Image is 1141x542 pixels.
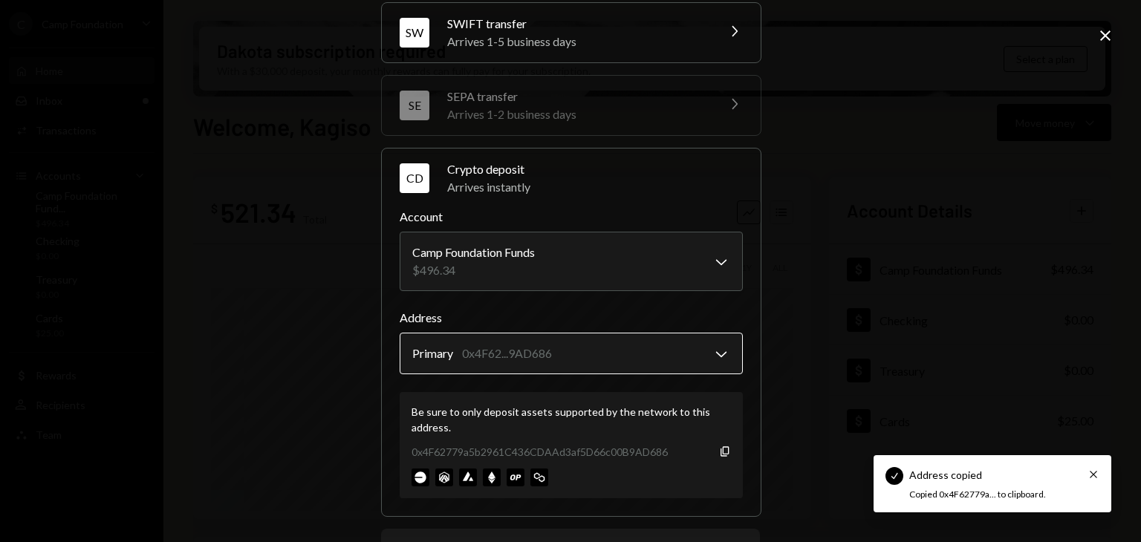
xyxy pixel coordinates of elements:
[435,468,453,486] img: arbitrum-mainnet
[400,333,743,374] button: Address
[447,15,707,33] div: SWIFT transfer
[382,3,761,62] button: SWSWIFT transferArrives 1-5 business days
[447,88,707,105] div: SEPA transfer
[412,404,731,435] div: Be sure to only deposit assets supported by the network to this address.
[400,208,743,226] label: Account
[400,18,429,48] div: SW
[400,91,429,120] div: SE
[909,467,982,483] div: Address copied
[382,76,761,135] button: SESEPA transferArrives 1-2 business days
[447,33,707,50] div: Arrives 1-5 business days
[447,178,743,196] div: Arrives instantly
[382,148,761,208] button: CDCrypto depositArrives instantly
[412,468,429,486] img: base-mainnet
[530,468,548,486] img: polygon-mainnet
[507,468,524,486] img: optimism-mainnet
[459,468,477,486] img: avalanche-mainnet
[447,105,707,123] div: Arrives 1-2 business days
[483,468,501,486] img: ethereum-mainnet
[400,208,743,498] div: CDCrypto depositArrives instantly
[909,489,1067,501] div: Copied 0x4F62779a... to clipboard.
[400,232,743,291] button: Account
[412,444,668,460] div: 0x4F62779a5b2961C436CDAAd3af5D66c00B9AD686
[400,309,743,327] label: Address
[447,160,743,178] div: Crypto deposit
[462,345,552,362] div: 0x4F62...9AD686
[400,163,429,193] div: CD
